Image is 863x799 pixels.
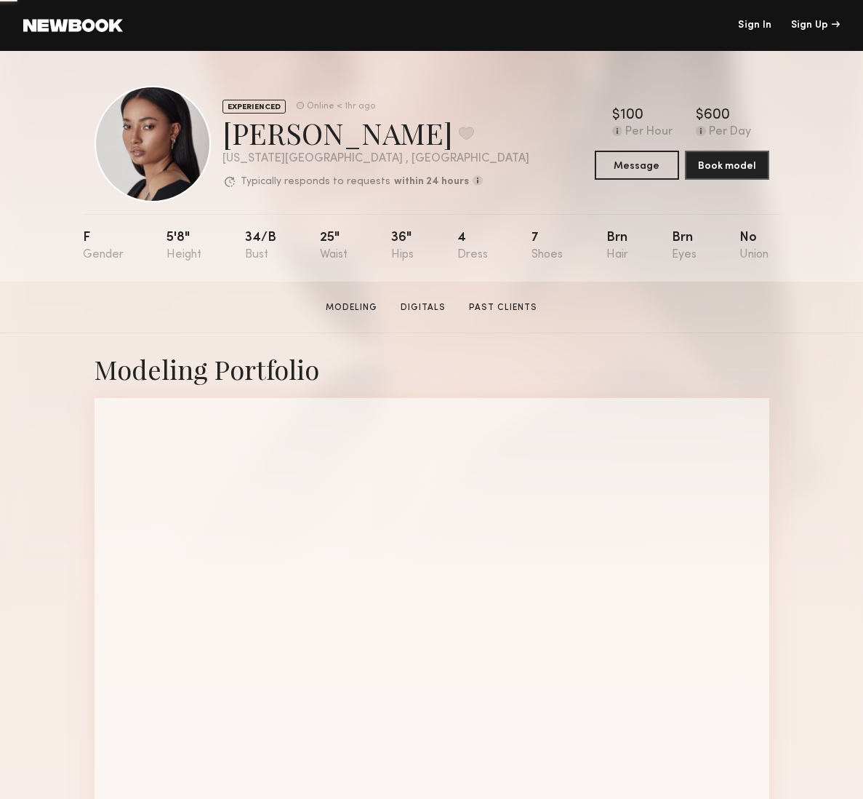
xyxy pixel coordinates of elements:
[166,231,201,261] div: 5'8"
[457,231,488,261] div: 4
[612,108,620,123] div: $
[394,177,469,187] b: within 24 hours
[245,231,276,261] div: 34/b
[704,108,730,123] div: 600
[241,177,390,187] p: Typically responds to requests
[391,231,414,261] div: 36"
[685,151,769,180] button: Book model
[672,231,697,261] div: Brn
[595,151,679,180] button: Message
[222,153,529,165] div: [US_STATE][GEOGRAPHIC_DATA] , [GEOGRAPHIC_DATA]
[320,231,348,261] div: 25"
[738,20,771,31] a: Sign In
[395,301,451,314] a: Digitals
[791,20,840,31] div: Sign Up
[222,114,529,152] div: [PERSON_NAME]
[696,108,704,123] div: $
[463,301,543,314] a: Past Clients
[222,100,286,114] div: EXPERIENCED
[625,126,673,139] div: Per Hour
[606,231,628,261] div: Brn
[307,102,375,111] div: Online < 1hr ago
[83,231,124,261] div: F
[95,351,769,386] div: Modeling Portfolio
[709,126,751,139] div: Per Day
[620,108,643,123] div: 100
[739,231,768,261] div: No
[531,231,563,261] div: 7
[320,301,383,314] a: Modeling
